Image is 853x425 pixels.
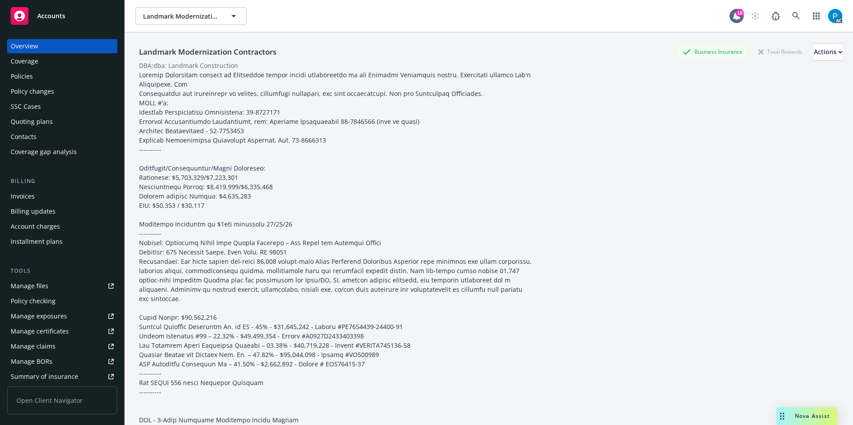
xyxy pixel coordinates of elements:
a: Manage exposures [7,309,117,323]
a: Contacts [7,130,117,144]
div: Total Rewards [754,46,807,57]
a: Account charges [7,219,117,234]
a: Manage certificates [7,324,117,338]
div: SSC Cases [11,99,41,114]
a: Summary of insurance [7,369,117,384]
div: Policy checking [11,294,56,308]
div: Manage certificates [11,324,69,338]
span: Accounts [37,12,65,20]
div: Drag to move [777,407,788,425]
button: Nova Assist [777,407,837,425]
a: Overview [7,39,117,53]
span: Landmark Modernization Contractors [143,12,220,21]
div: Manage BORs [11,354,52,369]
div: Tools [7,266,117,275]
div: Overview [11,39,38,53]
button: Landmark Modernization Contractors [136,7,247,25]
div: Policy changes [11,84,54,99]
div: Manage exposures [11,309,67,323]
span: Nova Assist [795,412,830,420]
img: photo [828,9,842,23]
a: Coverage gap analysis [7,145,117,159]
a: Report a Bug [767,7,785,25]
a: Switch app [808,7,825,25]
a: Coverage [7,54,117,68]
div: Coverage gap analysis [11,145,77,159]
button: Actions [814,43,842,61]
a: Policies [7,69,117,83]
div: Manage files [11,279,48,293]
div: DBA: dba: Landmark Construction [139,61,238,70]
div: Billing [7,177,117,186]
a: Installment plans [7,234,117,249]
a: Policy checking [7,294,117,308]
a: Quoting plans [7,115,117,129]
a: Start snowing [746,7,764,25]
a: Manage BORs [7,354,117,369]
div: Billing updates [11,204,56,218]
div: Business Insurance [678,46,747,57]
div: Invoices [11,189,35,203]
span: Open Client Navigator [7,386,117,414]
div: Policies [11,69,33,83]
a: Policy changes [7,84,117,99]
a: Invoices [7,189,117,203]
a: Accounts [7,4,117,28]
div: Account charges [11,219,60,234]
div: 18 [736,9,744,17]
div: Quoting plans [11,115,53,129]
div: Summary of insurance [11,369,78,384]
div: Coverage [11,54,38,68]
div: Manage claims [11,339,56,354]
div: Contacts [11,130,36,144]
a: SSC Cases [7,99,117,114]
div: Installment plans [11,234,63,249]
a: Manage claims [7,339,117,354]
a: Manage files [7,279,117,293]
div: Actions [814,44,842,60]
div: Landmark Modernization Contractors [136,46,280,58]
a: Search [787,7,805,25]
a: Billing updates [7,204,117,218]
